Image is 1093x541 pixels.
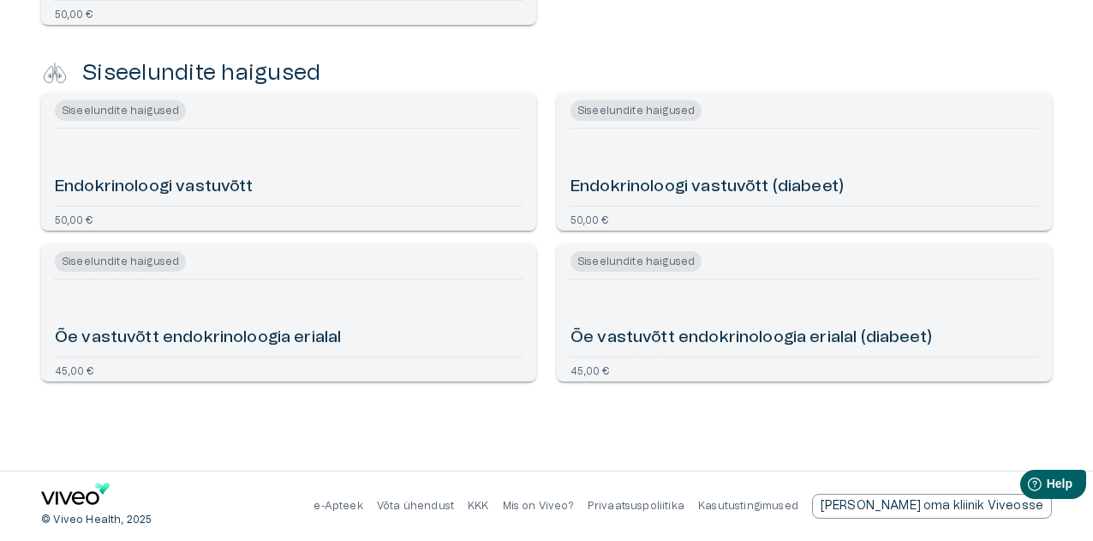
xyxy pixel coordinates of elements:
span: Siseelundite haigused [55,251,186,272]
a: Privaatsuspoliitika [588,501,684,511]
iframe: Help widget launcher [959,463,1093,511]
a: Navigate to Õe vastuvõtt endokrinoloogia erialal (diabeet) [557,244,1052,382]
span: Siseelundite haigused [55,100,186,121]
a: e-Apteek [314,501,362,511]
span: Siseelundite haigused [570,251,702,272]
a: Navigate to Õe vastuvõtt endokrinoloogia erialal [41,244,536,382]
p: Võta ühendust [377,499,454,514]
p: 45,00 € [55,364,93,375]
h6: Õe vastuvõtt endokrinoloogia erialal [55,327,341,350]
p: Mis on Viveo? [503,499,574,514]
p: [PERSON_NAME] oma kliinik Viveosse [821,497,1043,515]
h6: Endokrinoloogi vastuvõtt [55,176,254,199]
a: Navigate to home page [41,483,110,511]
p: 45,00 € [570,364,609,375]
p: 50,00 € [55,8,93,18]
div: [PERSON_NAME] oma kliinik Viveosse [812,494,1052,519]
h6: Endokrinoloogi vastuvõtt (diabeet) [570,176,844,199]
a: Kasutustingimused [698,501,798,511]
p: 50,00 € [55,213,93,224]
a: KKK [468,501,489,511]
h4: Siseelundite haigused [82,59,320,87]
span: Siseelundite haigused [570,100,702,121]
a: Navigate to Endokrinoloogi vastuvõtt (diabeet) [557,93,1052,231]
p: © Viveo Health, 2025 [41,513,152,527]
a: Navigate to Endokrinoloogi vastuvõtt [41,93,536,231]
a: Send email to partnership request to viveo [812,494,1052,519]
h6: Õe vastuvõtt endokrinoloogia erialal (diabeet) [570,327,932,350]
p: 50,00 € [570,213,608,224]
